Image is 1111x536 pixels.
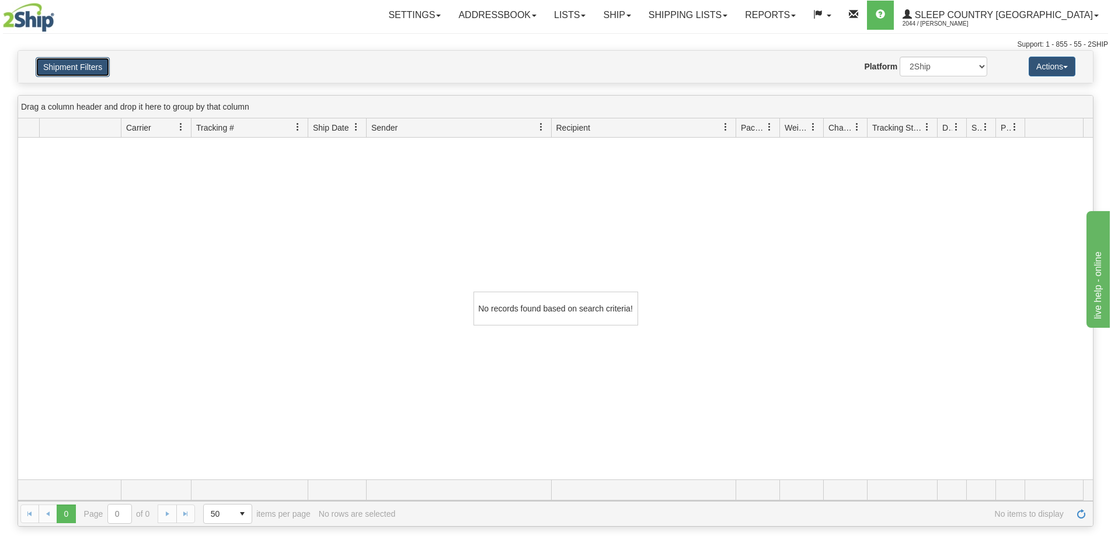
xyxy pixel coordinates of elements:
label: Platform [864,61,897,72]
a: Reports [736,1,804,30]
span: Page of 0 [84,504,150,524]
span: items per page [203,504,311,524]
a: Sender filter column settings [531,117,551,137]
span: Carrier [126,122,151,134]
a: Ship Date filter column settings [346,117,366,137]
span: Ship Date [313,122,349,134]
span: Weight [785,122,809,134]
div: grid grouping header [18,96,1093,118]
a: Shipment Issues filter column settings [976,117,995,137]
a: Tracking # filter column settings [288,117,308,137]
div: No rows are selected [319,509,396,519]
span: Sender [371,122,398,134]
a: Charge filter column settings [847,117,867,137]
div: No records found based on search criteria! [473,292,638,325]
a: Weight filter column settings [803,117,823,137]
span: No items to display [403,509,1064,519]
a: Addressbook [450,1,545,30]
a: Sleep Country [GEOGRAPHIC_DATA] 2044 / [PERSON_NAME] [894,1,1107,30]
iframe: chat widget [1084,208,1110,327]
span: Shipment Issues [971,122,981,134]
span: Packages [741,122,765,134]
a: Pickup Status filter column settings [1005,117,1025,137]
span: Sleep Country [GEOGRAPHIC_DATA] [912,10,1093,20]
div: Support: 1 - 855 - 55 - 2SHIP [3,40,1108,50]
span: Charge [828,122,853,134]
a: Carrier filter column settings [171,117,191,137]
a: Lists [545,1,594,30]
span: Tracking Status [872,122,923,134]
span: Recipient [556,122,590,134]
span: Pickup Status [1001,122,1011,134]
span: Delivery Status [942,122,952,134]
a: Recipient filter column settings [716,117,736,137]
span: 50 [211,508,226,520]
a: Settings [379,1,450,30]
a: Ship [594,1,639,30]
span: 2044 / [PERSON_NAME] [903,18,990,30]
a: Refresh [1072,505,1091,523]
a: Tracking Status filter column settings [917,117,937,137]
img: logo2044.jpg [3,3,54,32]
a: Shipping lists [640,1,736,30]
a: Delivery Status filter column settings [946,117,966,137]
a: Packages filter column settings [760,117,779,137]
button: Actions [1029,57,1075,76]
button: Shipment Filters [36,57,110,77]
span: Page sizes drop down [203,504,252,524]
div: live help - online [9,7,108,21]
span: select [233,505,252,523]
span: Tracking # [196,122,234,134]
span: Page 0 [57,505,75,523]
